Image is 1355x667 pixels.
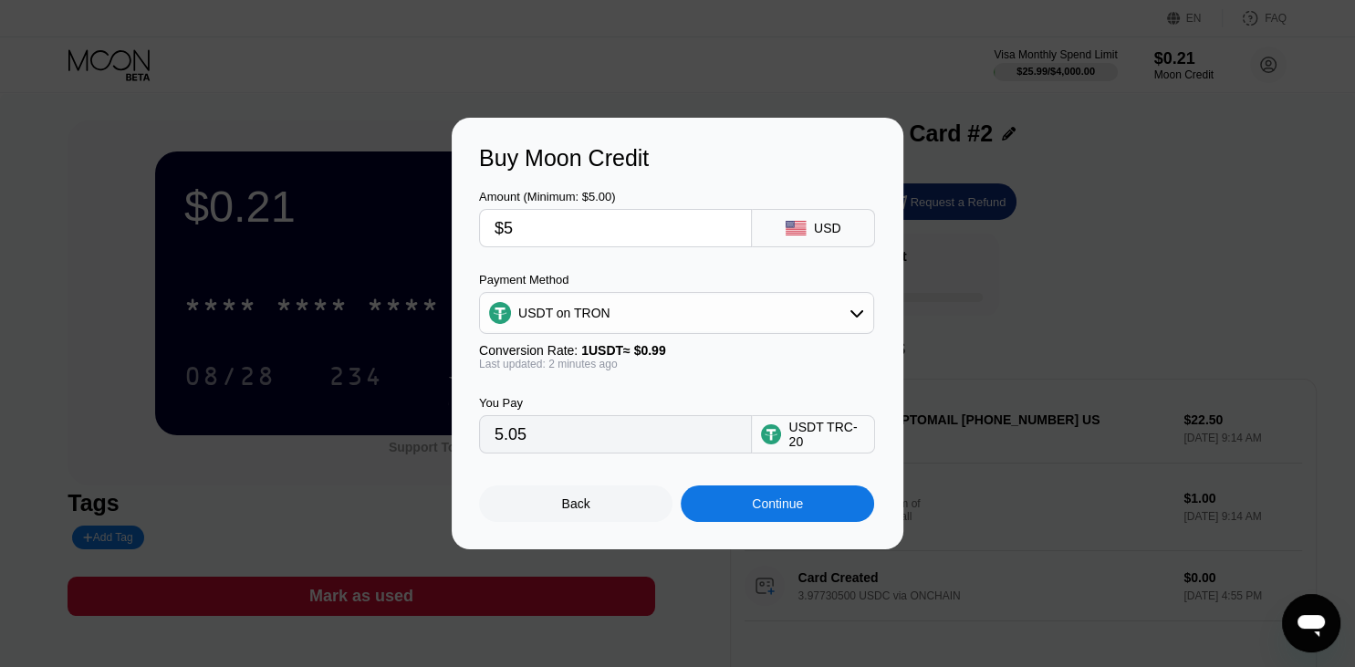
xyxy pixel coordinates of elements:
[479,396,752,410] div: You Pay
[1282,594,1340,652] iframe: Button to launch messaging window
[479,485,672,522] div: Back
[479,190,752,203] div: Amount (Minimum: $5.00)
[581,343,666,358] span: 1 USDT ≈ $0.99
[479,358,874,370] div: Last updated: 2 minutes ago
[788,420,865,449] div: USDT TRC-20
[479,273,874,287] div: Payment Method
[480,295,873,331] div: USDT on TRON
[752,496,803,511] div: Continue
[495,210,736,246] input: $0.00
[814,221,841,235] div: USD
[681,485,874,522] div: Continue
[562,496,590,511] div: Back
[479,145,876,172] div: Buy Moon Credit
[518,306,610,320] div: USDT on TRON
[479,343,874,358] div: Conversion Rate:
